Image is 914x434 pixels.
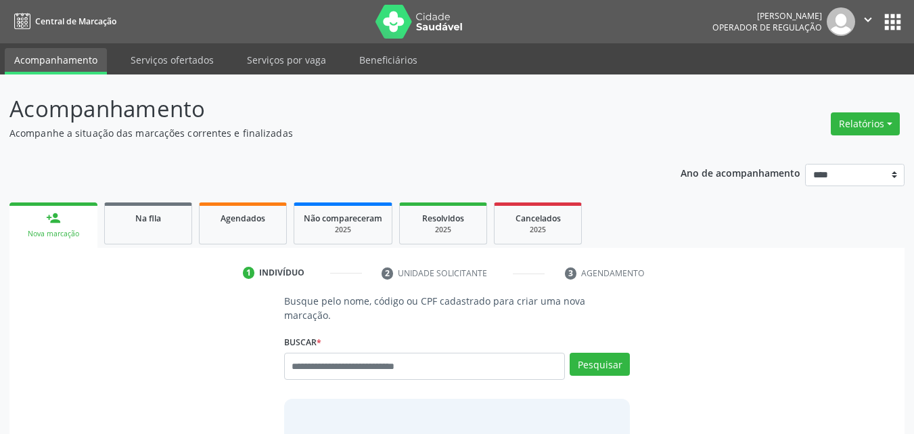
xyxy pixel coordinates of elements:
[350,48,427,72] a: Beneficiários
[5,48,107,74] a: Acompanhamento
[304,213,382,224] span: Não compareceram
[681,164,800,181] p: Ano de acompanhamento
[259,267,304,279] div: Indivíduo
[881,10,905,34] button: apps
[570,353,630,376] button: Pesquisar
[304,225,382,235] div: 2025
[422,213,464,224] span: Resolvidos
[121,48,223,72] a: Serviços ofertados
[135,213,161,224] span: Na fila
[831,112,900,135] button: Relatórios
[855,7,881,36] button: 
[504,225,572,235] div: 2025
[46,211,61,225] div: person_add
[516,213,561,224] span: Cancelados
[861,12,875,27] i: 
[712,10,822,22] div: [PERSON_NAME]
[284,294,631,322] p: Busque pelo nome, código ou CPF cadastrado para criar uma nova marcação.
[221,213,265,224] span: Agendados
[9,10,116,32] a: Central de Marcação
[9,126,636,140] p: Acompanhe a situação das marcações correntes e finalizadas
[712,22,822,33] span: Operador de regulação
[284,332,321,353] label: Buscar
[237,48,336,72] a: Serviços por vaga
[9,92,636,126] p: Acompanhamento
[409,225,477,235] div: 2025
[827,7,855,36] img: img
[19,229,88,239] div: Nova marcação
[243,267,255,279] div: 1
[35,16,116,27] span: Central de Marcação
